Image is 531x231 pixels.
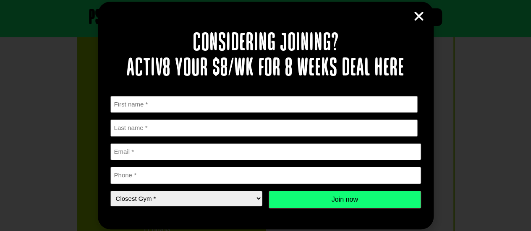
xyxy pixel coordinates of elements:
h2: Considering joining? Activ8 your $8/wk for 8 weeks deal here [110,31,421,81]
input: First name * [110,96,418,113]
input: Email * [110,143,421,161]
a: Close [413,10,425,23]
input: Join now [269,191,421,208]
input: Phone * [110,167,421,184]
input: Last name * [110,119,418,137]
